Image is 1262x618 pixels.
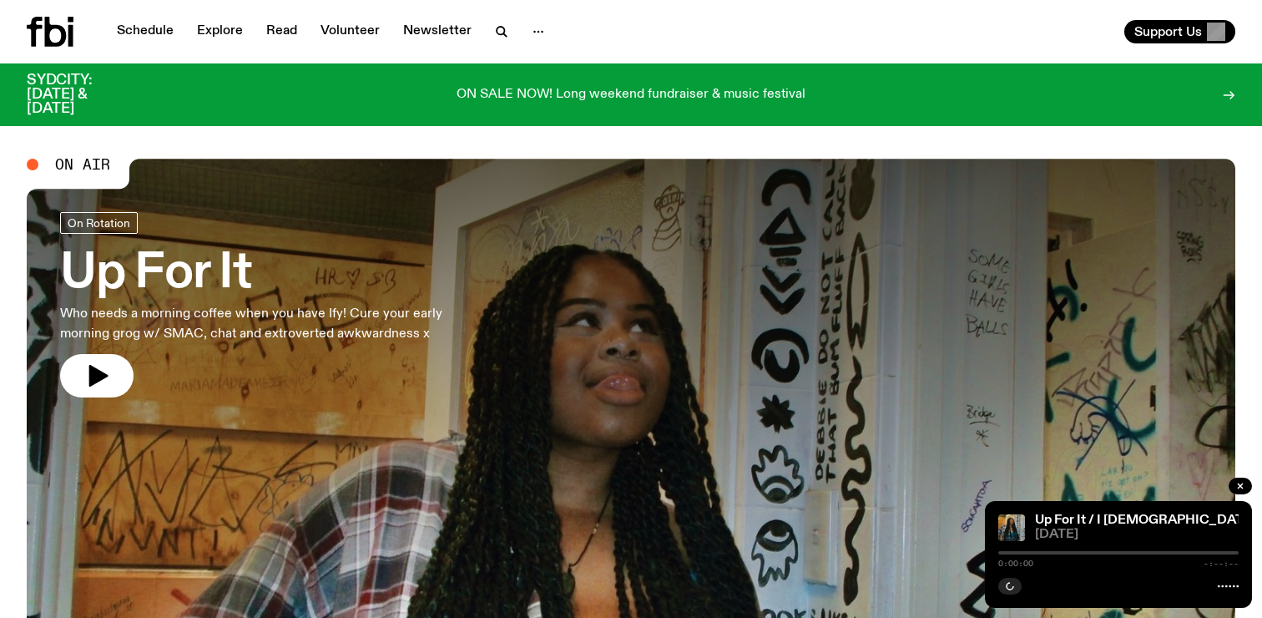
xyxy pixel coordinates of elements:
a: On Rotation [60,212,138,234]
span: On Rotation [68,216,130,229]
a: Up For ItWho needs a morning coffee when you have Ify! Cure your early morning grog w/ SMAC, chat... [60,212,487,398]
a: Volunteer [310,20,390,43]
p: ON SALE NOW! Long weekend fundraiser & music festival [457,88,805,103]
span: 0:00:00 [998,560,1033,568]
span: -:--:-- [1204,560,1239,568]
a: Read [256,20,307,43]
span: [DATE] [1035,529,1239,541]
img: Ify - a Brown Skin girl with black braided twists, looking up to the side with her tongue stickin... [998,514,1025,541]
a: Newsletter [393,20,482,43]
a: Up For It / I [DEMOGRAPHIC_DATA] [1035,514,1256,527]
span: On Air [55,157,110,172]
a: Schedule [107,20,184,43]
span: Support Us [1134,24,1202,39]
button: Support Us [1124,20,1235,43]
p: Who needs a morning coffee when you have Ify! Cure your early morning grog w/ SMAC, chat and extr... [60,304,487,344]
h3: SYDCITY: [DATE] & [DATE] [27,73,134,116]
a: Explore [187,20,253,43]
h3: Up For It [60,251,487,297]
